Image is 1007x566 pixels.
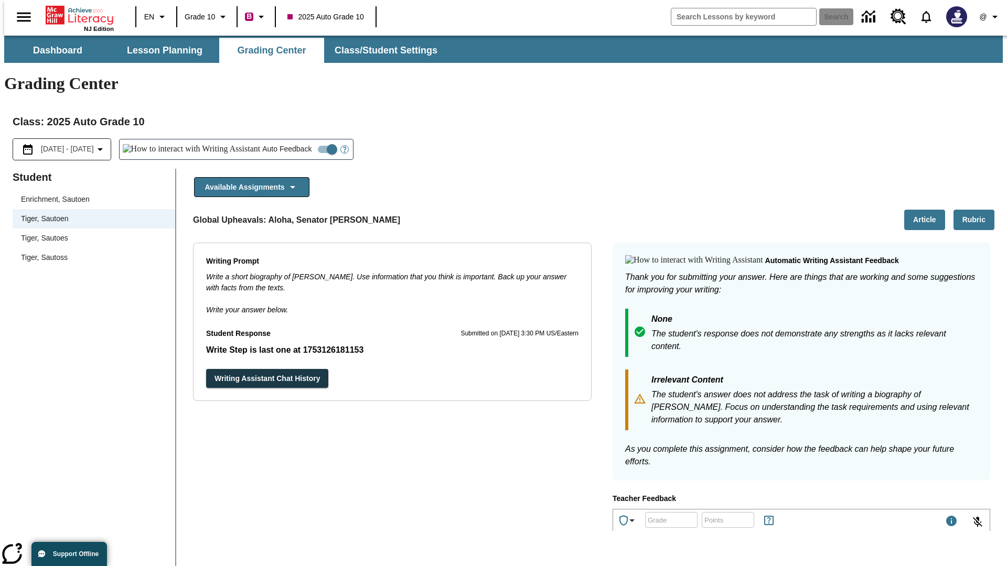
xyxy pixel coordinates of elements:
[144,12,154,23] span: EN
[206,293,579,315] p: Write your answer below.
[206,328,271,340] p: Student Response
[17,143,106,156] button: Select the date range menu item
[140,7,173,26] button: Language: EN, Select a language
[336,139,353,159] button: Open Help for Writing Assistant
[41,144,94,155] span: [DATE] - [DATE]
[21,194,90,205] div: Enrichment, Sautoen
[460,329,579,339] p: Submitted on [DATE] 3:30 PM US/Eastern
[625,443,978,468] p: As you complete this assignment, consider how the feedback can help shape your future efforts.
[913,3,940,30] a: Notifications
[671,8,816,25] input: search field
[13,209,175,228] div: Tiger, Sautoen
[335,45,437,57] span: Class/Student Settings
[625,271,978,296] p: Thank you for submitting your answer. Here are things that are working and some suggestions for i...
[645,506,698,534] input: Grade: Letters, numbers, %, + and - are allowed.
[651,388,978,426] p: The student's answer does not address the task of writing a biography of [PERSON_NAME]. Focus on ...
[287,12,363,23] span: 2025 Auto Grade 10
[973,7,1007,26] button: Profile/Settings
[127,45,202,57] span: Lesson Planning
[112,38,217,63] button: Lesson Planning
[206,271,579,293] p: Write a short biography of [PERSON_NAME]. Use information that you think is important. Back up yo...
[53,550,99,558] span: Support Offline
[625,255,763,266] img: How to interact with Writing Assistant
[180,7,233,26] button: Grade: Grade 10, Select a grade
[46,4,114,32] div: Home
[4,8,153,18] body: Type your response here.
[613,493,990,505] p: Teacher Feedback
[94,143,106,156] svg: Collapse Date Range Filter
[247,10,252,23] span: B
[206,256,579,267] p: Writing Prompt
[21,213,69,224] div: Tiger, Sautoen
[5,38,110,63] button: Dashboard
[613,510,642,531] button: Achievements
[237,45,306,57] span: Grading Center
[21,233,68,244] div: Tiger, Sautoes
[206,344,579,356] p: Student Response
[651,328,978,353] p: The student's response does not demonstrate any strengths as it lacks relevant content.
[262,144,312,155] span: Auto Feedback
[979,12,987,23] span: @
[241,7,272,26] button: Boost Class color is violet red. Change class color
[33,45,82,57] span: Dashboard
[46,5,114,26] a: Home
[13,228,175,248] div: Tiger, Sautoes
[4,38,447,63] div: SubNavbar
[702,512,754,528] div: Points: Must be equal to or less than 25.
[31,542,107,566] button: Support Offline
[651,374,978,388] p: Irrelevant Content
[758,510,779,531] button: Rules for Earning Points and Achievements, Will open in new tab
[4,74,1003,93] h1: Grading Center
[123,144,261,155] img: How to interact with Writing Assistant
[194,177,309,198] button: Available Assignments
[326,38,446,63] button: Class/Student Settings
[13,169,175,186] p: Student
[702,506,754,534] input: Points: Must be equal to or less than 25.
[13,113,994,130] h2: Class : 2025 Auto Grade 10
[645,512,698,528] div: Grade: Letters, numbers, %, + and - are allowed.
[904,210,945,230] button: Article, Will open in new tab
[940,3,973,30] button: Select a new avatar
[946,6,967,27] img: Avatar
[8,2,39,32] button: Open side menu
[855,3,884,31] a: Data Center
[185,12,215,23] span: Grade 10
[206,369,328,388] button: Writing Assistant Chat History
[13,248,175,267] div: Tiger, Sautoss
[954,210,994,230] button: Rubric, Will open in new tab
[945,515,958,529] div: Maximum 1000 characters Press Escape to exit toolbar and use left and right arrow keys to access ...
[884,3,913,31] a: Resource Center, Will open in new tab
[4,36,1003,63] div: SubNavbar
[965,509,990,535] button: Click to activate and allow voice recognition
[206,344,579,356] p: Write Step is last one at 1753126181153
[21,252,68,263] div: Tiger, Sautoss
[193,214,400,226] p: Global Upheavals: Aloha, Senator [PERSON_NAME]
[765,255,899,267] p: Automatic writing assistant feedback
[219,38,324,63] button: Grading Center
[13,190,175,209] div: Enrichment, Sautoen
[84,26,114,32] span: NJ Edition
[651,313,978,328] p: None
